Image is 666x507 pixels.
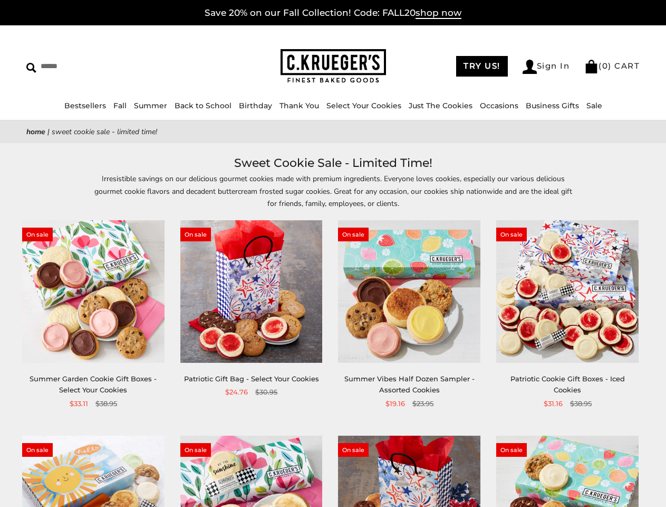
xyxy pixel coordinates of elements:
a: Patriotic Cookie Gift Boxes - Iced Cookies [510,374,625,394]
span: $23.95 [412,398,433,409]
span: $38.95 [570,398,592,409]
span: $33.11 [70,398,88,409]
img: Patriotic Gift Bag - Select Your Cookies [180,220,323,363]
a: Birthday [239,101,272,110]
img: Summer Garden Cookie Gift Boxes - Select Your Cookies [22,220,165,363]
img: Bag [584,60,599,73]
img: Search [26,63,36,73]
a: Patriotic Gift Bag - Select Your Cookies [184,374,319,383]
a: (0) CART [584,61,640,71]
h1: Sweet Cookie Sale - Limited Time! [42,154,624,173]
span: $24.76 [225,387,248,398]
a: Home [26,127,45,137]
span: On sale [22,443,53,457]
a: Summer Garden Cookie Gift Boxes - Select Your Cookies [30,374,157,394]
img: C.KRUEGER'S [281,49,386,83]
nav: breadcrumbs [26,126,640,138]
span: $31.16 [544,398,563,409]
a: Occasions [480,101,518,110]
a: Back to School [175,101,231,110]
a: Summer [134,101,167,110]
span: $38.95 [95,398,117,409]
span: $19.16 [385,398,405,409]
a: Fall [113,101,127,110]
span: | [47,127,50,137]
span: On sale [180,228,211,241]
a: Save 20% on our Fall Collection! Code: FALL20shop now [205,7,461,19]
a: Summer Vibes Half Dozen Sampler - Assorted Cookies [344,374,475,394]
img: Account [523,60,537,74]
span: On sale [22,228,53,241]
span: $30.95 [255,387,277,398]
img: Summer Vibes Half Dozen Sampler - Assorted Cookies [338,220,480,363]
span: On sale [496,228,527,241]
a: TRY US! [456,56,508,77]
a: Business Gifts [526,101,579,110]
span: On sale [338,228,369,241]
a: Sign In [523,60,570,74]
a: Just The Cookies [409,101,472,110]
input: Search [26,58,167,74]
span: shop now [416,7,461,19]
span: On sale [338,443,369,457]
span: On sale [180,443,211,457]
img: Patriotic Cookie Gift Boxes - Iced Cookies [496,220,639,363]
a: Sale [586,101,602,110]
span: On sale [496,443,527,457]
span: 0 [602,61,609,71]
a: Thank You [279,101,319,110]
span: Sweet Cookie Sale - Limited Time! [52,127,157,137]
a: Bestsellers [64,101,106,110]
p: Irresistible savings on our delicious gourmet cookies made with premium ingredients. Everyone lov... [91,173,576,209]
a: Select Your Cookies [326,101,401,110]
